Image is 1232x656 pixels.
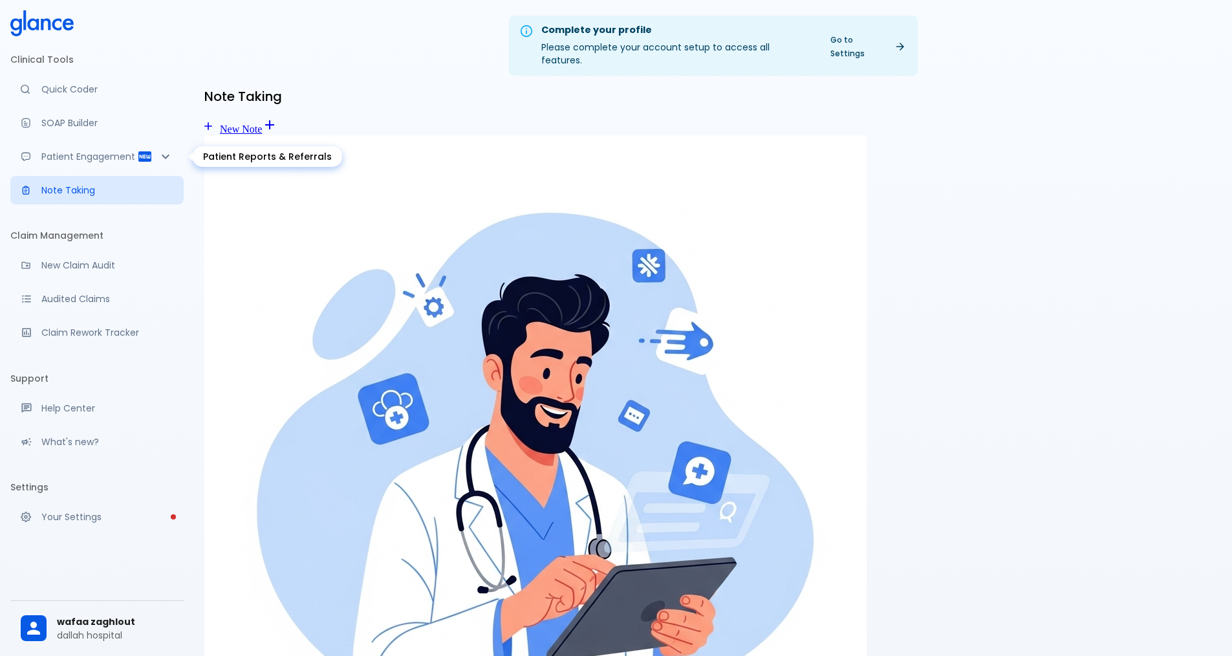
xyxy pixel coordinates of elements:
[10,503,184,531] a: Please complete account setup
[10,472,184,503] li: Settings
[41,259,173,272] p: New Claim Audit
[10,75,184,104] a: Moramiz: Find ICD10AM codes instantly
[41,510,173,523] p: Your Settings
[10,428,184,456] div: Recent updates and feature releases
[204,124,262,135] a: Create a new note
[10,44,184,75] li: Clinical Tools
[41,435,173,448] p: What's new?
[41,326,173,339] p: Claim Rework Tracker
[823,30,913,63] a: Go to Settings
[10,109,184,137] a: Docugen: Compose a clinical documentation in seconds
[193,146,342,167] div: Patient Reports & Referrals
[10,251,184,279] a: Audit a new claim
[10,394,184,422] a: Get help from our support team
[57,629,173,642] p: dallah hospital
[10,176,184,204] a: Advanced note-taking
[10,220,184,251] li: Claim Management
[541,19,812,72] div: Please complete your account setup to access all features.
[541,23,812,38] div: Complete your profile
[10,142,184,171] div: Patient Reports & Referrals
[10,318,184,347] a: Monitor progress of claim corrections
[10,285,184,313] a: View audited claims
[41,292,173,305] p: Audited Claims
[41,184,173,197] p: Note Taking
[57,615,173,629] span: wafaa zaghlout
[10,363,184,394] li: Support
[10,606,184,651] div: wafaa zaghloutdallah hospital
[41,402,173,415] p: Help Center
[41,116,173,129] p: SOAP Builder
[204,86,1222,107] h6: Note Taking
[41,83,173,96] p: Quick Coder
[41,150,137,163] p: Patient Engagement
